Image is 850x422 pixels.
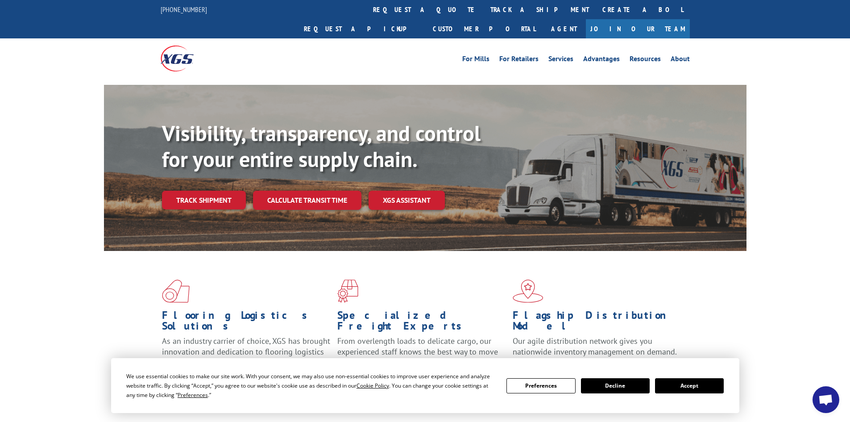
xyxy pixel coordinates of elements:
[369,191,445,210] a: XGS ASSISTANT
[462,55,489,65] a: For Mills
[426,19,542,38] a: Customer Portal
[513,336,677,357] span: Our agile distribution network gives you nationwide inventory management on demand.
[630,55,661,65] a: Resources
[586,19,690,38] a: Join Our Team
[542,19,586,38] a: Agent
[162,310,331,336] h1: Flooring Logistics Solutions
[513,280,543,303] img: xgs-icon-flagship-distribution-model-red
[655,378,724,393] button: Accept
[337,310,506,336] h1: Specialized Freight Experts
[162,119,481,173] b: Visibility, transparency, and control for your entire supply chain.
[126,372,496,400] div: We use essential cookies to make our site work. With your consent, we may also use non-essential ...
[499,55,539,65] a: For Retailers
[506,378,575,393] button: Preferences
[162,336,330,368] span: As an industry carrier of choice, XGS has brought innovation and dedication to flooring logistics...
[583,55,620,65] a: Advantages
[513,310,681,336] h1: Flagship Distribution Model
[253,191,361,210] a: Calculate transit time
[111,358,739,413] div: Cookie Consent Prompt
[162,280,190,303] img: xgs-icon-total-supply-chain-intelligence-red
[337,280,358,303] img: xgs-icon-focused-on-flooring-red
[357,382,389,389] span: Cookie Policy
[813,386,839,413] div: Open chat
[671,55,690,65] a: About
[161,5,207,14] a: [PHONE_NUMBER]
[162,191,246,209] a: Track shipment
[337,336,506,376] p: From overlength loads to delicate cargo, our experienced staff knows the best way to move your fr...
[581,378,650,393] button: Decline
[297,19,426,38] a: Request a pickup
[548,55,573,65] a: Services
[178,391,208,399] span: Preferences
